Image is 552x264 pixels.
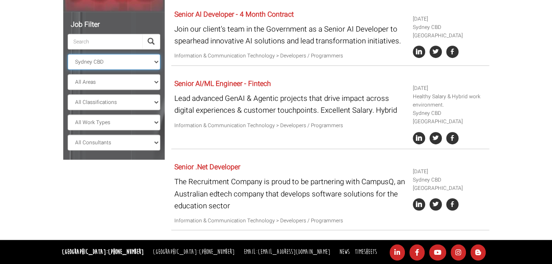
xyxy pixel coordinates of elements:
p: Join our client's team in the Government as a Senior AI Developer to spearhead innovative AI solu... [174,23,406,47]
input: Search [68,34,142,50]
a: [PHONE_NUMBER] [199,248,235,256]
li: [DATE] [413,84,486,93]
p: Lead advanced GenAI & Agentic projects that drive impact across digital experiences & customer to... [174,93,406,116]
a: [EMAIL_ADDRESS][DOMAIN_NAME] [258,248,330,256]
li: Sydney CBD [GEOGRAPHIC_DATA] [413,23,486,40]
a: News [339,248,350,256]
li: Sydney CBD [GEOGRAPHIC_DATA] [413,176,486,193]
h5: Job Filter [68,21,160,29]
strong: [GEOGRAPHIC_DATA]: [62,248,144,256]
a: Senior .Net Developer [174,162,240,172]
li: [GEOGRAPHIC_DATA]: [151,246,237,259]
p: The Recruitment Company is proud to be partnering with CampusQ, an Australian edtech company that... [174,176,406,212]
a: Senior AI Developer - 4 Month Contract [174,9,294,20]
a: Timesheets [355,248,377,256]
a: Senior AI/ML Engineer - Fintech [174,78,271,89]
p: Information & Communication Technology > Developers / Programmers [174,52,406,60]
li: Healthy Salary & Hybrid work environment. [413,93,486,109]
li: [DATE] [413,168,486,176]
li: [DATE] [413,15,486,23]
p: Information & Communication Technology > Developers / Programmers [174,217,406,225]
a: [PHONE_NUMBER] [108,248,144,256]
p: Information & Communication Technology > Developers / Programmers [174,121,406,130]
li: Email: [242,246,332,259]
li: Sydney CBD [GEOGRAPHIC_DATA] [413,109,486,126]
